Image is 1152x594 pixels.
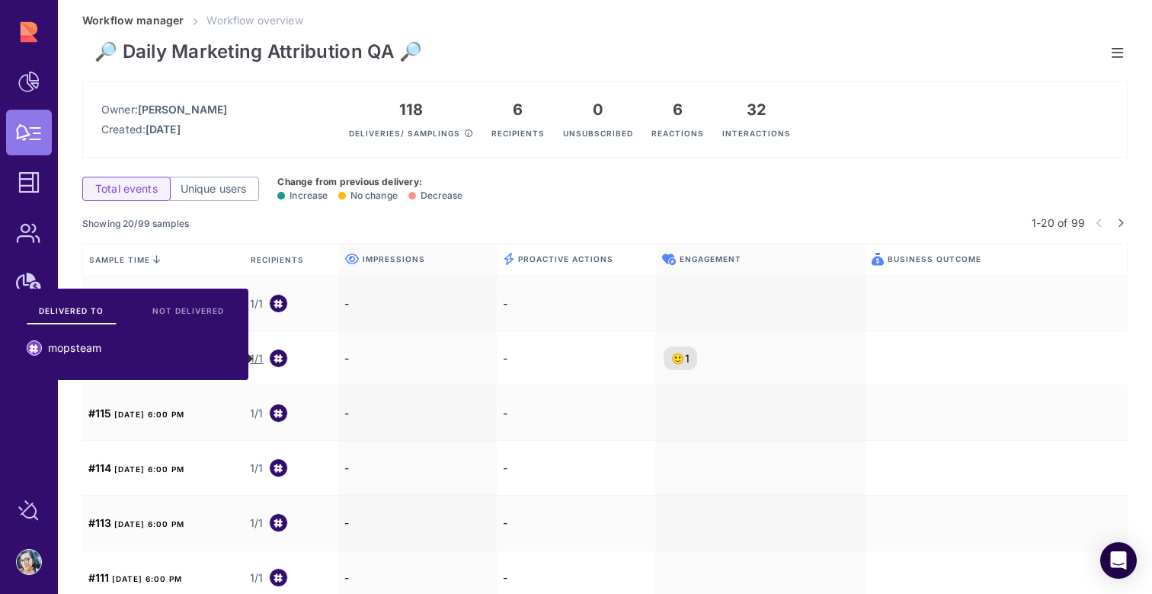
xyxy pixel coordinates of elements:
span: Deliveries/ samplings [349,129,460,138]
a: Workflow manager [82,14,184,27]
span: 1/1 [250,296,263,311]
div: - [497,331,655,386]
span: [PERSON_NAME] [138,103,227,116]
span: [DATE] [146,123,181,136]
div: - [338,441,497,496]
span: RECIPIENTS [251,254,307,265]
img: account-photo [17,550,41,574]
span: 1 [685,350,690,366]
span: Decrease [408,190,463,201]
div: - [497,276,655,331]
div: - [338,276,497,331]
span: #114 [88,461,111,474]
div: - [338,386,497,441]
div: Open Intercom Messenger [1100,542,1137,579]
p: Created: [101,122,227,137]
span: 1/1 [250,570,263,586]
a: #114[DATE] 6:00 PM [88,460,184,476]
p: Owner: [101,102,227,117]
p: Unsubscribed [563,119,633,139]
a: #111[DATE] 6:00 PM [88,570,182,586]
span: [DATE] 6:00 PM [114,410,184,419]
p: Interactions [722,119,791,139]
span: 1/1 [250,516,263,531]
a: #115[DATE] 6:00 PM [88,405,184,421]
span: mopsteam [48,340,101,356]
span: 🔎 Daily Marketing Attribution QA 🔎 [94,40,422,63]
div: - [497,386,655,441]
span: #113 [88,516,111,529]
p: 32 [722,101,791,119]
span: [DATE] 6:00 PM [112,574,182,583]
span: Increase [277,190,328,201]
span: #111 [88,571,109,584]
p: 6 [491,101,545,119]
span: 1-20 of 99 [1032,215,1085,231]
span: DELIVERED TO [39,305,104,316]
span: Showing 20/99 samples [82,218,189,229]
span: Sample time [89,254,161,265]
div: - [338,496,497,551]
p: 118 [349,101,473,119]
span: Total events [95,181,158,196]
div: - [497,441,655,496]
span: ENGAGEMENT [680,254,741,264]
p: 6 [651,101,704,119]
span: [DATE] 6:00 PM [114,519,184,529]
span: 🙂 [671,350,685,366]
span: Workflow overview [206,14,302,27]
h5: Change from previous delivery: [277,176,462,188]
span: PROACTIVE ACTIONS [518,254,613,264]
span: No change [338,190,398,201]
span: BUSINESS OUTCOME [888,254,981,264]
span: IMPRESSIONS [363,254,425,264]
span: 1/1 [250,461,263,476]
span: [DATE] 6:00 PM [114,465,184,474]
span: #115 [88,407,111,420]
div: - [338,331,497,386]
p: 0 [563,101,633,119]
span: 1/1 [250,351,263,366]
span: NOT DELIVERED [152,305,224,316]
a: #113[DATE] 6:00 PM [88,515,184,531]
span: 1/1 [250,406,263,421]
p: Recipients [491,119,545,139]
div: - [497,496,655,551]
span: Unique users [181,181,247,196]
p: Reactions [651,119,704,139]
